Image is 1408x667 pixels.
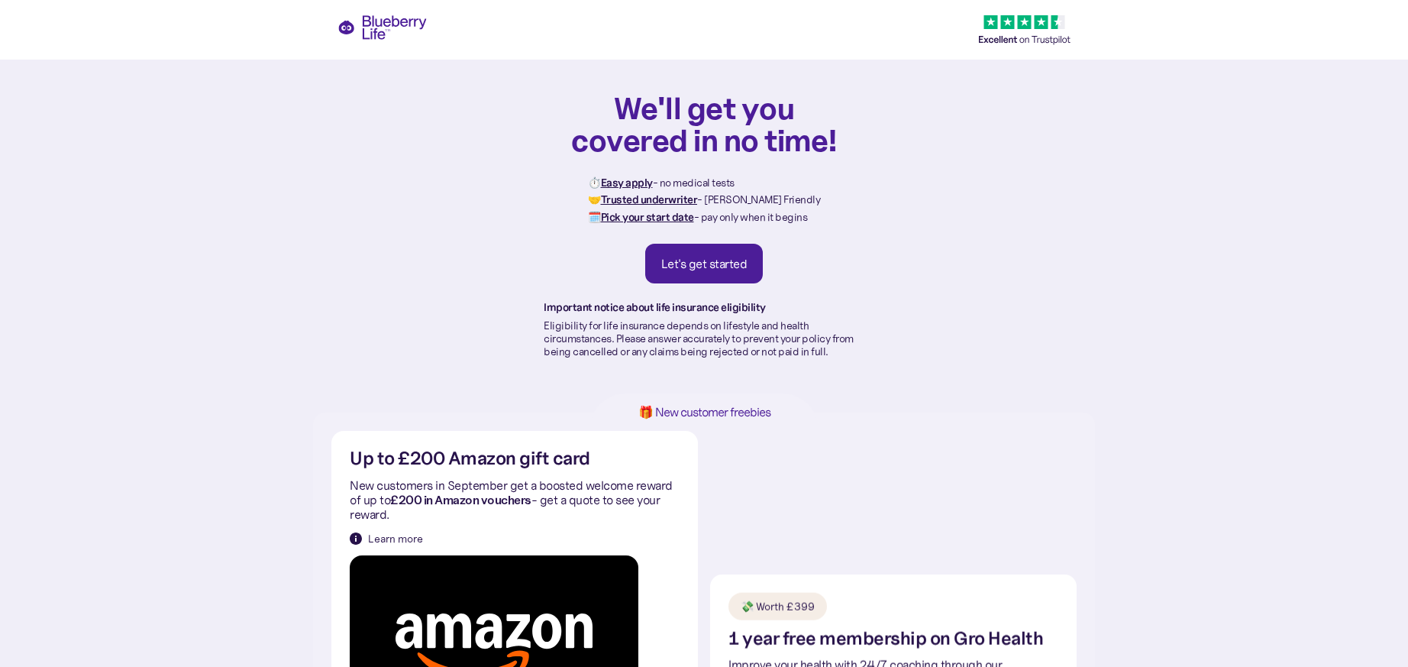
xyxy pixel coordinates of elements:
h2: 1 year free membership on Gro Health [728,630,1043,649]
strong: Pick your start date [601,210,694,224]
strong: Easy apply [601,176,653,189]
h1: We'll get you covered in no time! [570,92,838,156]
div: 💸 Worth £399 [741,599,815,614]
strong: Important notice about life insurance eligibility [544,300,766,314]
div: Learn more [368,531,423,546]
p: Eligibility for life insurance depends on lifestyle and health circumstances. Please answer accur... [544,319,864,358]
h1: 🎁 New customer freebies [614,406,794,419]
a: Let's get started [645,244,764,283]
p: ⏱️ - no medical tests 🤝 - [PERSON_NAME] Friendly 🗓️ - pay only when it begins [588,174,820,225]
div: Let's get started [661,256,748,271]
p: New customers in September get a boosted welcome reward of up to - get a quote to see your reward. [350,478,680,523]
strong: £200 in Amazon vouchers [390,492,531,507]
strong: Trusted underwriter [601,193,698,206]
h2: Up to £200 Amazon gift card [350,449,590,468]
a: Learn more [350,531,423,546]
